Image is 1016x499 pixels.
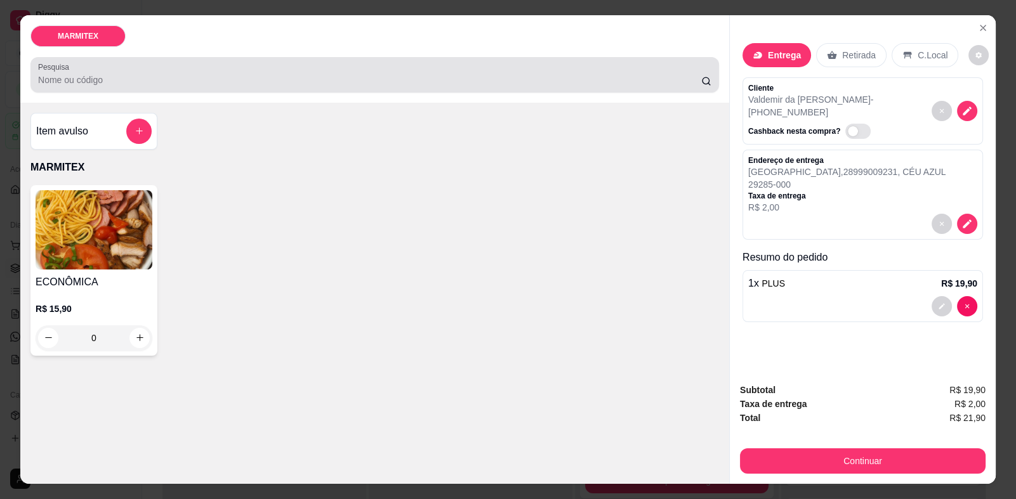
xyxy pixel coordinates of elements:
[748,126,840,136] p: Cashback nesta compra?
[36,190,152,269] img: product-image
[38,328,58,348] button: decrease-product-quantity
[918,49,947,62] p: C.Local
[58,31,98,41] p: MARMITEX
[954,397,986,411] span: R$ 2,00
[748,276,785,291] p: 1 x
[762,278,785,288] span: PLUS
[740,413,760,423] strong: Total
[38,74,701,86] input: Pesquisa
[30,160,719,175] p: MARMITEX
[845,124,876,139] label: Automatic updates
[740,448,986,474] button: Continuar
[36,275,152,290] h4: ECONÔMICA
[748,83,932,93] p: Cliente
[742,250,983,265] p: Resumo do pedido
[129,328,150,348] button: increase-product-quantity
[36,124,88,139] h4: Item avulso
[740,385,775,395] strong: Subtotal
[38,62,74,72] label: Pesquisa
[768,49,801,62] p: Entrega
[949,383,986,397] span: R$ 19,90
[748,201,946,214] p: R$ 2,00
[842,49,876,62] p: Retirada
[973,18,993,38] button: Close
[748,191,946,201] p: Taxa de entrega
[740,399,807,409] strong: Taxa de entrega
[957,214,977,234] button: decrease-product-quantity
[748,93,932,119] p: Valdemir da [PERSON_NAME] - [PHONE_NUMBER]
[968,45,989,65] button: decrease-product-quantity
[126,119,152,144] button: add-separate-item
[957,296,977,316] button: decrease-product-quantity
[941,277,977,290] p: R$ 19,90
[748,165,946,178] p: [GEOGRAPHIC_DATA] , 28999009231 , CÉU AZUL
[957,101,977,121] button: decrease-product-quantity
[748,155,946,165] p: Endereço de entrega
[932,101,952,121] button: decrease-product-quantity
[36,302,152,315] p: R$ 15,90
[748,178,946,191] p: 29285-000
[932,214,952,234] button: decrease-product-quantity
[949,411,986,425] span: R$ 21,90
[932,296,952,316] button: decrease-product-quantity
